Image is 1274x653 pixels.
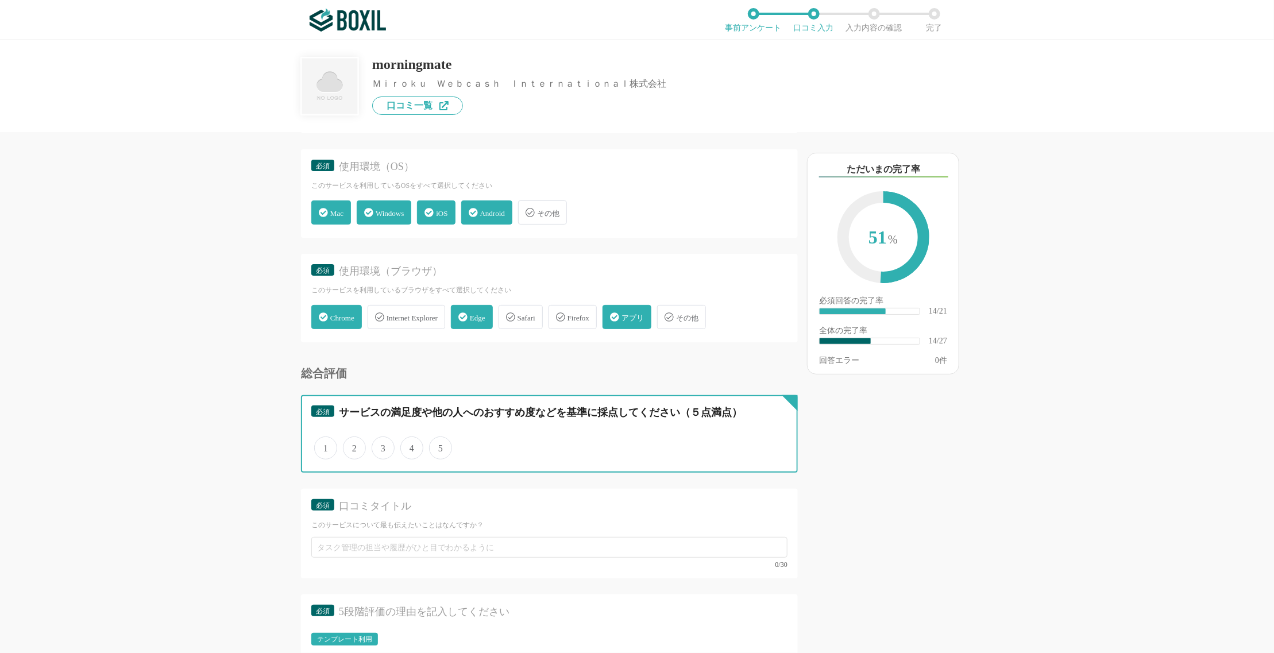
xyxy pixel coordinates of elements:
div: 5段階評価の理由を記入してください [339,605,767,619]
div: 使用環境（ブラウザ） [339,264,767,279]
div: 必須回答の完了率 [819,297,947,307]
div: 回答エラー [819,357,859,365]
div: 使用環境（OS） [339,160,767,174]
div: テンプレート利用 [317,636,372,643]
input: タスク管理の担当や履歴がひと目でわかるように [311,537,787,558]
span: Internet Explorer [387,314,438,322]
div: 総合評価 [301,368,798,379]
div: 全体の完了率 [819,327,947,337]
li: 口コミ入力 [783,8,844,32]
img: ボクシルSaaS_ロゴ [310,9,386,32]
span: 口コミ一覧 [387,101,433,110]
a: 口コミ一覧 [372,96,463,115]
span: Windows [376,209,404,218]
div: 件 [935,357,947,365]
li: 完了 [904,8,964,32]
div: ただいまの完了率 [819,163,948,177]
div: このサービスについて最も伝えたいことはなんですか？ [311,520,787,530]
span: 必須 [316,501,330,509]
span: 必須 [316,162,330,170]
span: % [888,233,898,246]
span: Safari [518,314,535,322]
div: ​ [820,308,886,314]
span: 必須 [316,266,330,275]
div: このサービスを利用しているブラウザをすべて選択してください [311,285,787,295]
span: Mac [330,209,343,218]
span: Firefox [567,314,589,322]
span: Edge [470,314,485,322]
span: その他 [676,314,698,322]
div: このサービスを利用しているOSをすべて選択してください [311,181,787,191]
span: 1 [314,436,337,459]
div: 14/27 [929,337,947,345]
span: iOS [436,209,447,218]
div: 14/21 [929,307,947,315]
span: 2 [343,436,366,459]
span: その他 [537,209,559,218]
div: 口コミタイトル [339,499,767,513]
span: 0 [935,356,939,365]
span: 4 [400,436,423,459]
li: 入力内容の確認 [844,8,904,32]
div: サービスの満足度や他の人へのおすすめ度などを基準に採点してください（５点満点） [339,405,767,420]
span: 必須 [316,408,330,416]
span: 3 [372,436,395,459]
div: morningmate [372,57,666,71]
li: 事前アンケート [723,8,783,32]
span: アプリ [621,314,644,322]
span: Android [480,209,505,218]
span: Chrome [330,314,354,322]
span: 必須 [316,607,330,615]
div: ​ [820,338,871,344]
div: Ｍｉｒｏｋｕ Ｗｅｂｃａｓｈ Ｉｎｔｅｒｎａｔｉｏｎａｌ株式会社 [372,79,666,88]
div: 0/30 [311,561,787,568]
span: 5 [429,436,452,459]
span: 51 [849,203,918,274]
